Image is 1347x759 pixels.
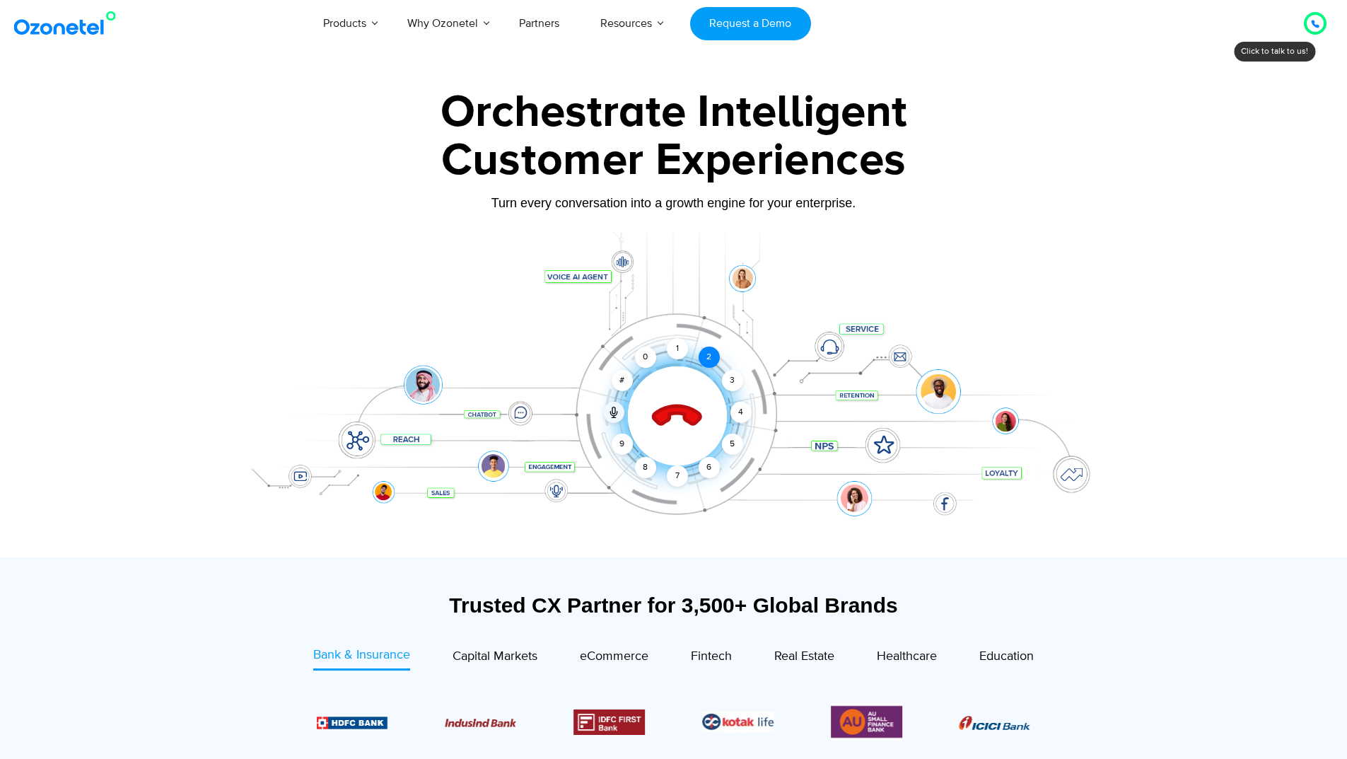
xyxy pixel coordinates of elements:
img: Picture10.png [445,719,516,727]
div: Trusted CX Partner for 3,500+ Global Brands [239,593,1109,618]
img: Picture26.jpg [702,712,774,732]
a: Healthcare [877,646,937,671]
a: Capital Markets [453,646,537,671]
div: 2 [699,347,720,368]
div: Image Carousel [317,703,1031,741]
div: Turn every conversation into a growth engine for your enterprise. [232,195,1116,211]
span: Real Estate [774,649,834,664]
span: Healthcare [877,649,937,664]
div: 1 / 6 [960,714,1031,731]
a: Education [979,646,1034,671]
div: 3 / 6 [445,714,516,731]
div: Customer Experiences [232,127,1116,195]
span: Fintech [691,649,732,664]
span: Education [979,649,1034,664]
div: 2 / 6 [316,714,387,731]
div: 4 [730,402,752,423]
img: Picture13.png [831,703,902,741]
img: Picture12.png [573,709,645,735]
span: Capital Markets [453,649,537,664]
div: 6 [699,457,720,478]
div: 7 [667,465,688,487]
div: Orchestrate Intelligent [232,90,1116,135]
div: 4 / 6 [573,709,645,735]
div: 8 [635,457,656,478]
div: 5 [721,434,742,455]
div: 6 / 6 [831,703,902,741]
div: # [612,370,633,391]
a: Bank & Insurance [313,646,410,671]
a: eCommerce [580,646,648,671]
div: 5 / 6 [702,712,774,732]
a: Request a Demo [690,7,811,40]
a: Real Estate [774,646,834,671]
div: 0 [635,347,656,368]
a: Fintech [691,646,732,671]
img: Picture8.png [960,716,1031,730]
img: Picture9.png [316,717,387,729]
div: 3 [721,370,742,391]
div: 9 [612,434,633,455]
span: eCommerce [580,649,648,664]
span: Bank & Insurance [313,647,410,663]
div: 1 [667,338,688,359]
